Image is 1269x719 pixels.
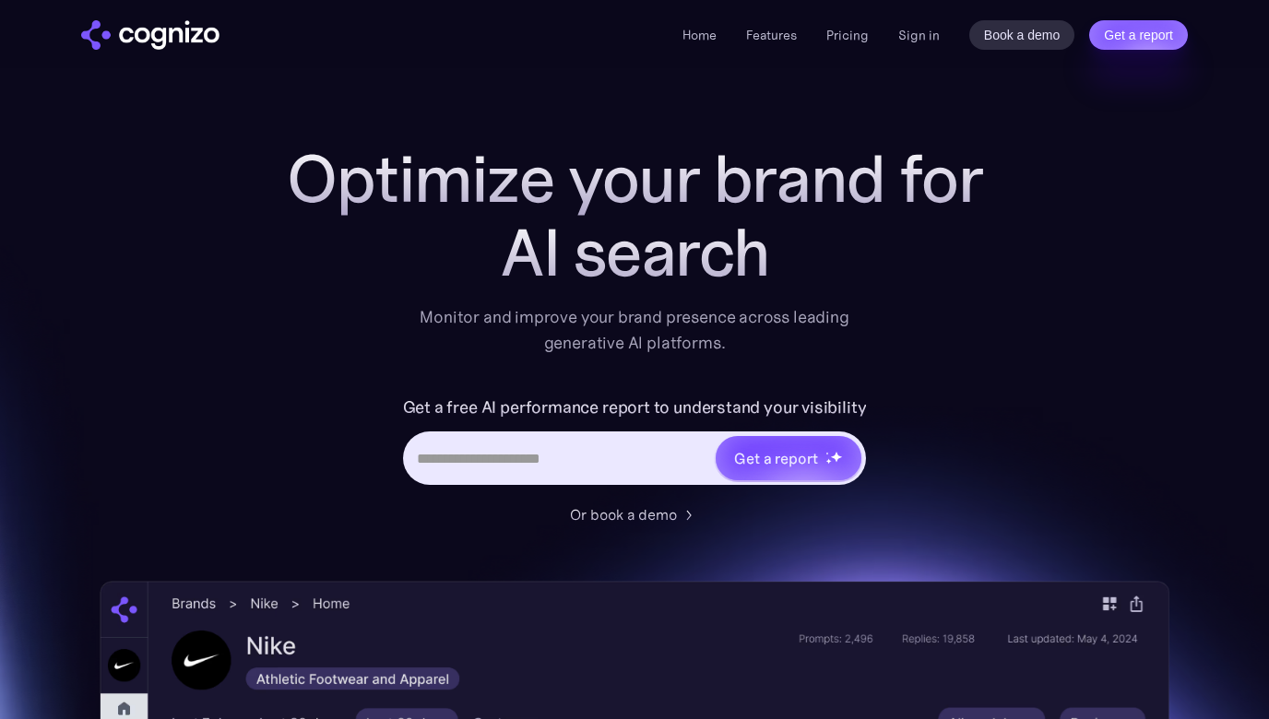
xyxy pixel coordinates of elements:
h1: Optimize your brand for [266,142,1003,216]
a: Get a reportstarstarstar [714,434,863,482]
a: Or book a demo [570,503,699,525]
img: cognizo logo [81,20,219,50]
a: Features [746,27,797,43]
a: Book a demo [969,20,1075,50]
img: star [825,458,832,465]
div: Monitor and improve your brand presence across leading generative AI platforms. [408,304,861,356]
img: star [825,452,828,454]
a: home [81,20,219,50]
a: Home [682,27,717,43]
div: Get a report [734,447,817,469]
div: Or book a demo [570,503,677,525]
a: Pricing [826,27,869,43]
img: star [830,451,842,463]
a: Get a report [1089,20,1188,50]
form: Hero URL Input Form [403,393,867,494]
label: Get a free AI performance report to understand your visibility [403,393,867,422]
div: AI search [266,216,1003,289]
a: Sign in [898,24,940,46]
